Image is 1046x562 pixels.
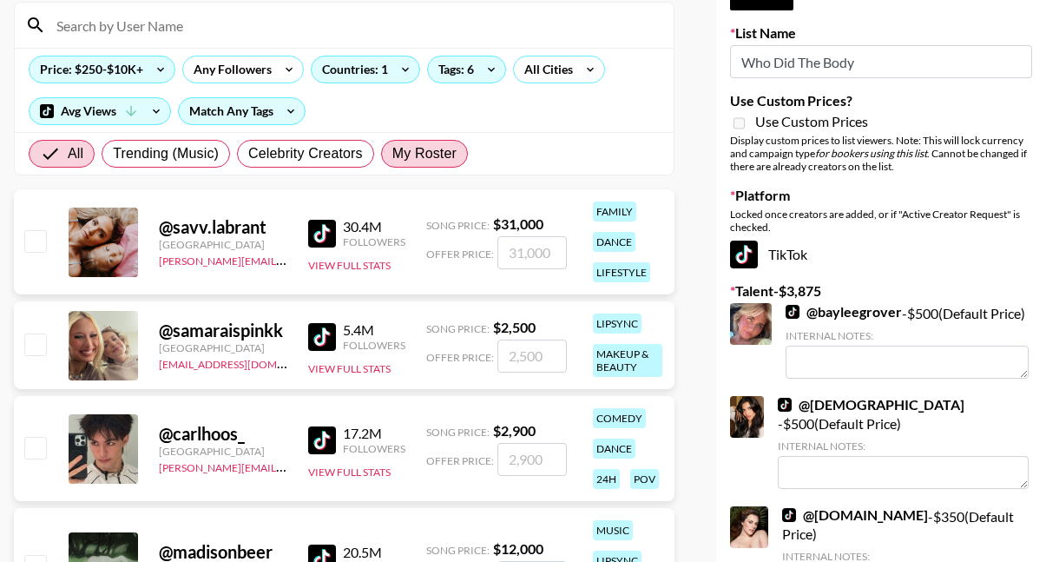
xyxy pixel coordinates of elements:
div: Tags: 6 [428,56,505,83]
span: Song Price: [426,544,490,557]
div: [GEOGRAPHIC_DATA] [159,238,287,251]
div: Followers [343,442,405,455]
label: Use Custom Prices? [730,92,1032,109]
button: View Full Stats [308,362,391,375]
div: Any Followers [183,56,275,83]
div: lifestyle [593,262,650,282]
img: TikTok [778,398,792,412]
div: dance [593,232,635,252]
div: comedy [593,408,646,428]
img: TikTok [730,241,758,268]
span: My Roster [392,143,457,164]
div: @ savv.labrant [159,216,287,238]
span: Offer Price: [426,454,494,467]
img: TikTok [308,220,336,248]
div: 20.5M [343,544,405,561]
img: TikTok [786,305,799,319]
strong: $ 12,000 [493,540,543,557]
a: [EMAIL_ADDRESS][DOMAIN_NAME] [159,354,333,371]
div: Avg Views [30,98,170,124]
div: - $ 500 (Default Price) [778,396,1029,489]
div: dance [593,439,635,459]
div: Internal Notes: [778,440,1029,453]
input: 31,000 [497,236,567,269]
img: TikTok [308,323,336,351]
button: View Full Stats [308,259,391,272]
div: Match Any Tags [179,98,305,124]
strong: $ 2,500 [493,319,536,335]
div: lipsync [593,314,641,334]
div: [GEOGRAPHIC_DATA] [159,445,287,458]
a: @[DOMAIN_NAME] [782,506,928,524]
label: List Name [730,24,1032,42]
span: Offer Price: [426,248,494,261]
span: Song Price: [426,322,490,335]
div: 17.2M [343,425,405,442]
label: Talent - $ 3,875 [730,282,1032,300]
div: TikTok [730,241,1032,268]
span: Trending (Music) [113,143,219,164]
div: family [593,202,636,221]
div: Price: $250-$10K+ [30,56,174,83]
a: [PERSON_NAME][EMAIL_ADDRESS][DOMAIN_NAME] [159,458,416,474]
div: All Cities [514,56,576,83]
input: Search by User Name [46,11,663,39]
a: @[DEMOGRAPHIC_DATA] [778,396,964,413]
div: - $ 500 (Default Price) [786,303,1029,379]
input: 2,900 [497,443,567,476]
strong: $ 31,000 [493,215,543,232]
div: Countries: 1 [312,56,419,83]
div: 30.4M [343,218,405,235]
div: @ samaraispinkk [159,320,287,341]
div: 24h [593,469,620,489]
img: TikTok [308,426,336,454]
div: makeup & beauty [593,344,662,377]
div: music [593,520,633,540]
button: View Full Stats [308,466,391,479]
img: TikTok [782,508,796,522]
div: Display custom prices to list viewers. Note: This will lock currency and campaign type . Cannot b... [730,134,1032,173]
a: [PERSON_NAME][EMAIL_ADDRESS][DOMAIN_NAME] [159,251,416,268]
span: Use Custom Prices [755,113,868,130]
input: 2,500 [497,340,567,373]
span: Offer Price: [426,351,494,364]
span: Song Price: [426,219,490,232]
div: [GEOGRAPHIC_DATA] [159,341,287,354]
div: Followers [343,339,405,352]
div: Locked once creators are added, or if "Active Creator Request" is checked. [730,208,1032,234]
div: Followers [343,235,405,248]
span: Celebrity Creators [248,143,363,164]
div: pov [630,469,659,489]
div: @ carlhoos_ [159,423,287,445]
strong: $ 2,900 [493,422,536,439]
div: Internal Notes: [786,329,1029,342]
label: Platform [730,187,1032,204]
span: All [68,143,83,164]
a: @bayleegrover [786,303,902,321]
span: Song Price: [426,426,490,439]
em: for bookers using this list [815,147,927,160]
div: 5.4M [343,321,405,339]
